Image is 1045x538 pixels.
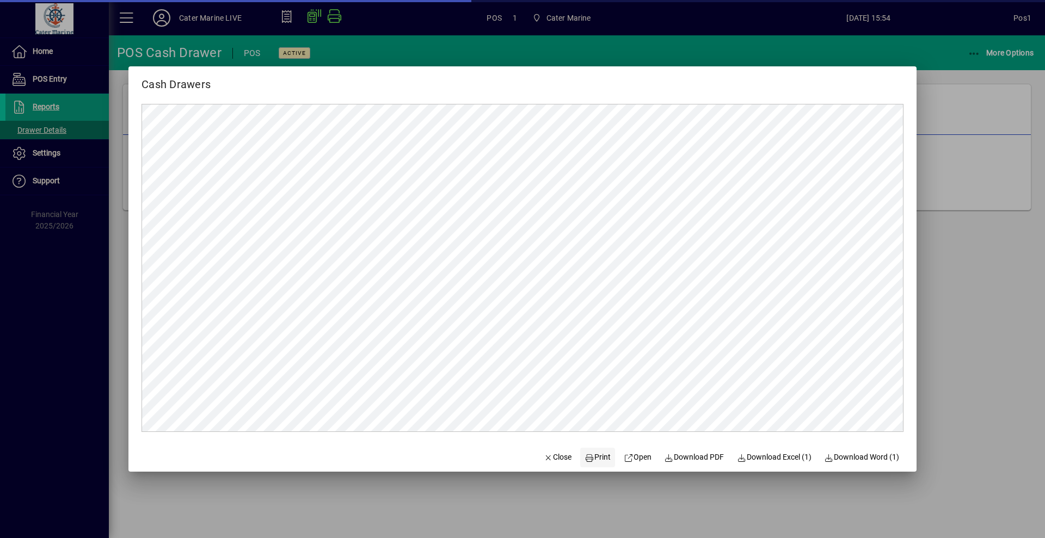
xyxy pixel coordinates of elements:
a: Open [619,448,656,467]
button: Close [539,448,576,467]
button: Download Excel (1) [733,448,816,467]
a: Download PDF [660,448,729,467]
button: Print [580,448,615,467]
span: Download PDF [665,452,724,463]
span: Print [585,452,611,463]
span: Close [544,452,572,463]
span: Open [624,452,651,463]
span: Download Word (1) [825,452,900,463]
h2: Cash Drawers [128,66,224,93]
button: Download Word (1) [820,448,904,467]
span: Download Excel (1) [737,452,812,463]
